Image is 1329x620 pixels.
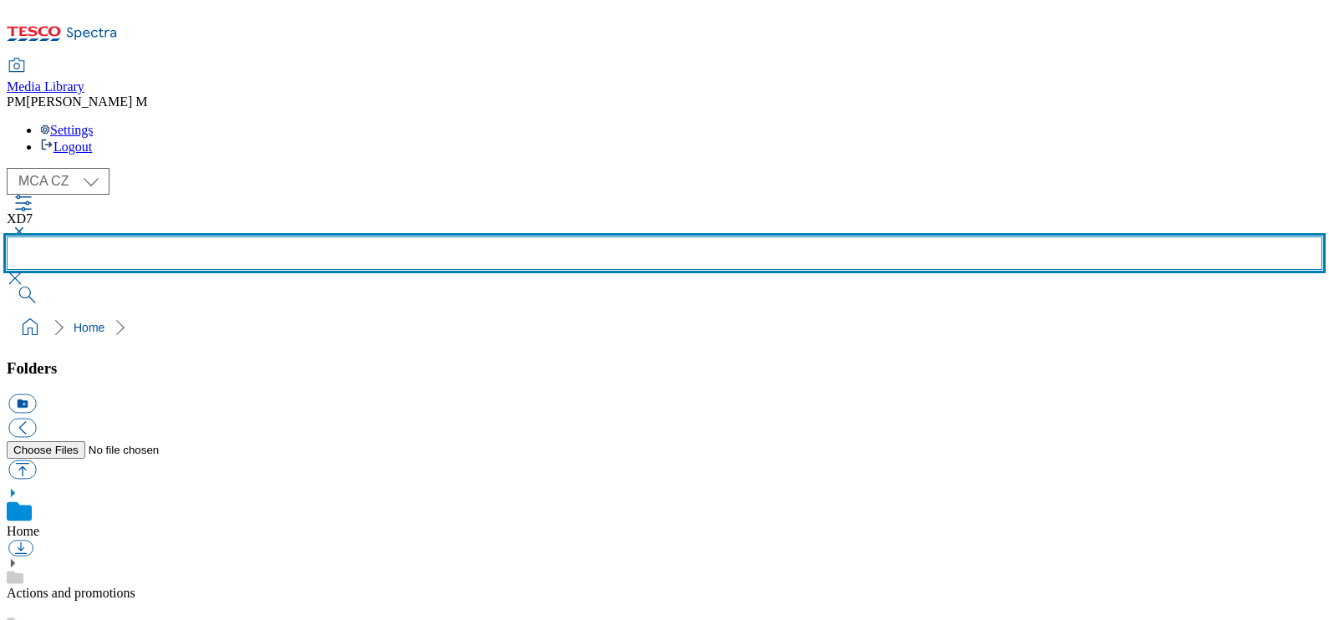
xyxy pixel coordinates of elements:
[74,321,104,334] a: Home
[17,314,43,341] a: home
[7,94,26,109] span: PM
[26,94,147,109] span: [PERSON_NAME] M
[7,59,84,94] a: Media Library
[7,586,135,600] a: Actions and promotions
[7,79,84,94] span: Media Library
[7,211,33,226] span: XD7
[7,359,1322,378] h3: Folders
[7,312,1322,343] nav: breadcrumb
[40,140,92,154] a: Logout
[40,123,94,137] a: Settings
[7,524,39,538] a: Home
